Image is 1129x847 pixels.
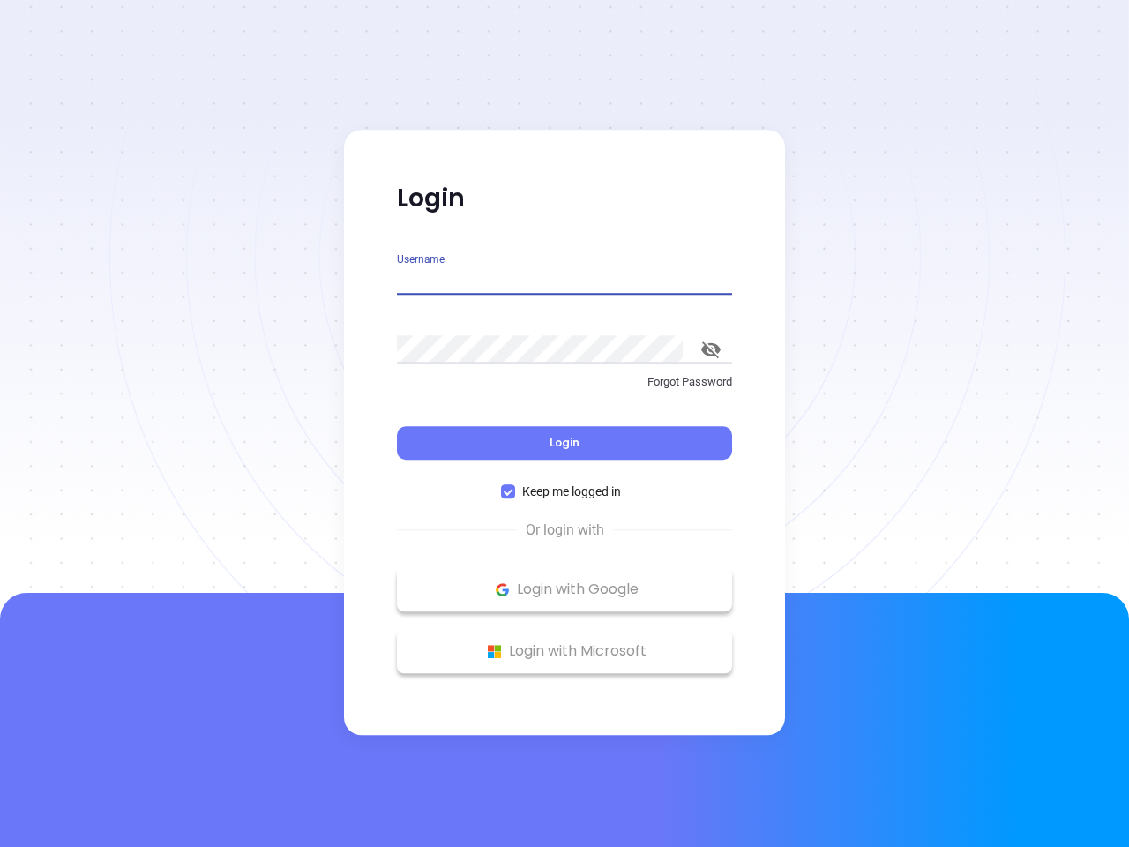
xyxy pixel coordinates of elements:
[397,373,732,391] p: Forgot Password
[397,426,732,460] button: Login
[517,520,613,541] span: Or login with
[690,328,732,371] button: toggle password visibility
[483,641,505,663] img: Microsoft Logo
[550,435,579,450] span: Login
[397,567,732,611] button: Google Logo Login with Google
[397,254,445,265] label: Username
[515,482,628,501] span: Keep me logged in
[397,629,732,673] button: Microsoft Logo Login with Microsoft
[491,579,513,601] img: Google Logo
[397,373,732,405] a: Forgot Password
[406,638,723,664] p: Login with Microsoft
[406,576,723,603] p: Login with Google
[397,183,732,214] p: Login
